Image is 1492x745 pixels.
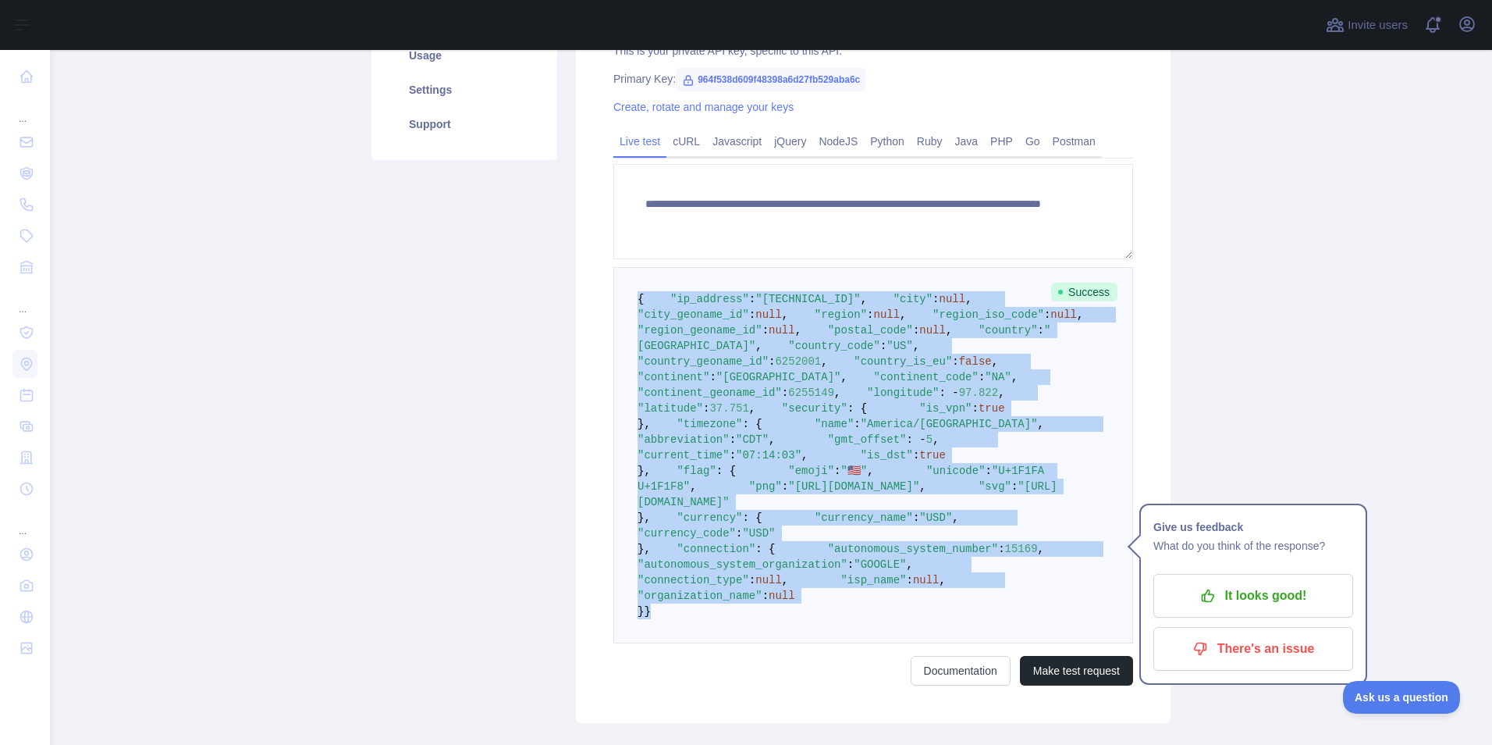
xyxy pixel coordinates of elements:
span: "[GEOGRAPHIC_DATA]" [716,371,841,383]
span: "CDT" [736,433,769,446]
span: } [638,605,644,618]
span: : [979,371,985,383]
a: cURL [666,129,706,154]
span: : [906,574,912,586]
span: "country_code" [788,340,880,352]
span: , [998,387,1004,399]
span: , [782,308,788,321]
div: ... [12,284,37,315]
span: "ip_address" [670,293,749,305]
span: null [755,574,782,586]
span: : { [755,543,775,555]
span: "[URL][DOMAIN_NAME]" [788,480,919,493]
span: : [749,293,755,305]
p: It looks good! [1165,583,1341,609]
span: , [801,449,808,462]
span: 37.751 [709,402,748,415]
span: 6255149 [788,387,834,399]
span: , [900,308,906,321]
span: , [749,402,755,415]
span: : [782,480,788,493]
span: , [867,465,873,477]
span: "emoji" [788,465,834,477]
span: "USD" [742,527,775,540]
a: Javascript [706,129,768,154]
a: NodeJS [812,129,864,154]
button: Invite users [1323,12,1411,37]
span: , [919,480,925,493]
span: , [755,340,762,352]
span: , [1011,371,1018,383]
span: "autonomous_system_organization" [638,558,847,571]
span: : [703,402,709,415]
span: "07:14:03" [736,449,801,462]
span: "abbreviation" [638,433,730,446]
a: Live test [613,129,666,154]
iframe: Toggle Customer Support [1343,681,1461,714]
a: Python [864,129,911,154]
a: Java [949,129,985,154]
span: } [644,605,650,618]
span: : [986,465,992,477]
span: "postal_code" [828,324,913,337]
span: "[TECHNICAL_ID]" [755,293,860,305]
span: : [913,512,919,524]
span: : [952,355,958,368]
span: "city" [893,293,932,305]
span: "organization_name" [638,590,762,602]
span: "country_is_eu" [854,355,952,368]
span: "region" [815,308,867,321]
span: : { [716,465,736,477]
span: : [880,340,886,352]
span: "longitude" [867,387,939,399]
span: "name" [815,418,854,430]
span: null [755,308,782,321]
span: : [749,574,755,586]
span: : [913,449,919,462]
span: "gmt_offset" [828,433,907,446]
a: Postman [1046,129,1102,154]
span: false [959,355,992,368]
span: "is_vpn" [919,402,972,415]
span: : [730,449,736,462]
span: : [854,418,860,430]
span: , [906,558,912,571]
span: "NA" [985,371,1011,383]
a: jQuery [768,129,812,154]
span: : [1044,308,1050,321]
span: null [940,293,966,305]
button: There's an issue [1153,627,1353,671]
a: Go [1019,129,1046,154]
span: null [919,324,946,337]
span: : [769,355,775,368]
span: : [932,293,939,305]
h1: Give us feedback [1153,518,1353,536]
span: "isp_name" [840,574,906,586]
span: : [867,308,873,321]
span: : [749,308,755,321]
span: "region_iso_code" [932,308,1044,321]
span: "currency_name" [815,512,913,524]
span: "timezone" [677,418,742,430]
span: Success [1051,283,1117,301]
span: "currency_code" [638,527,736,540]
span: , [1038,543,1044,555]
span: null [1050,308,1077,321]
a: Support [390,107,538,141]
span: "flag" [677,465,716,477]
button: Make test request [1020,656,1133,686]
span: , [946,324,952,337]
span: "current_time" [638,449,730,462]
span: null [769,590,795,602]
a: Ruby [911,129,949,154]
span: , [690,480,696,493]
a: Documentation [911,656,1011,686]
p: What do you think of the response? [1153,536,1353,555]
span: , [861,293,867,305]
span: , [940,574,946,586]
span: 5 [926,433,932,446]
p: There's an issue [1165,636,1341,662]
div: Primary Key: [613,71,1133,87]
span: "continent" [638,371,709,383]
span: }, [638,543,651,555]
